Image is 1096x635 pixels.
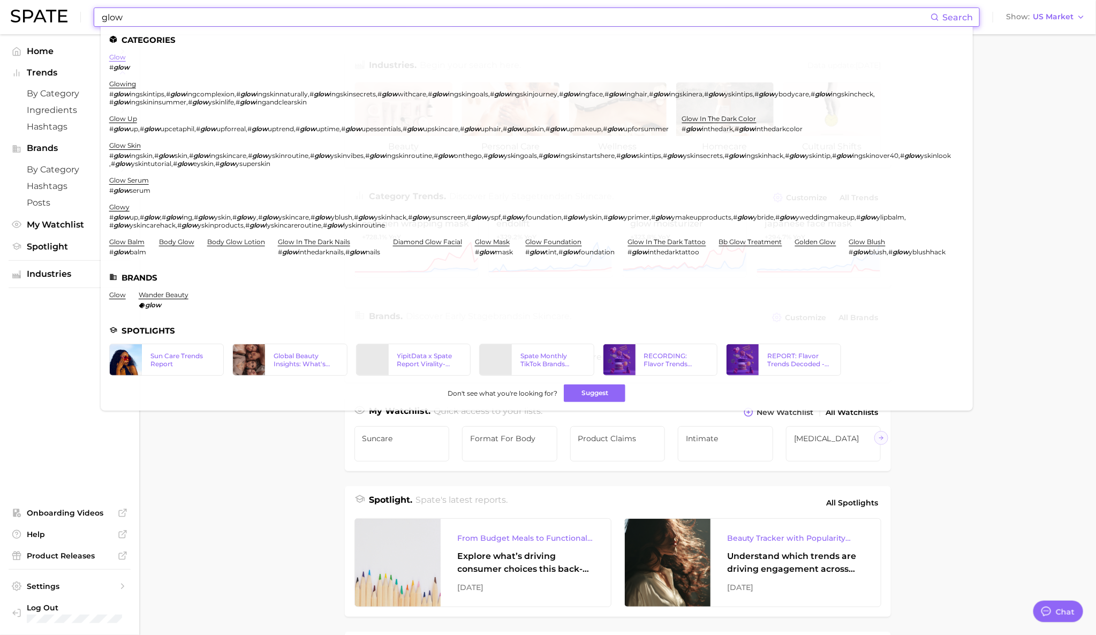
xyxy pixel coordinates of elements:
em: glow [656,213,672,221]
em: glow [114,186,130,194]
a: RECORDING: Flavor Trends Decoded - What's New & What's Next According to TikTok & Google [603,344,717,376]
span: upskin [523,125,545,133]
div: , , , , , , , , , , , , , , , , , [109,152,951,168]
a: glow up [109,115,137,123]
span: yskintutorial [131,160,171,168]
span: ingskinsecrets [330,90,376,98]
em: glow [709,90,725,98]
em: glow [621,152,637,160]
span: yprimer [624,213,650,221]
div: , , , , , , , , , , [109,125,669,133]
span: upcetaphil [160,125,194,133]
em: glow [488,152,504,160]
em: glow [262,213,278,221]
span: # [236,98,240,106]
em: glow [114,98,130,106]
em: glow [252,125,268,133]
span: # [408,213,412,221]
span: # [735,125,739,133]
span: ybride [754,213,774,221]
span: by Category [27,88,112,99]
em: glow [314,152,330,160]
span: yskin [214,213,231,221]
span: # [215,160,220,168]
span: # [309,90,314,98]
span: US Market [1033,14,1074,20]
div: Beauty Tracker with Popularity Index [728,532,864,545]
span: # [162,213,166,221]
span: uphair [480,125,501,133]
a: Suncare [354,426,450,462]
span: # [755,90,759,98]
div: REPORT: Flavor Trends Decoded - What's New & What's Next According to TikTok & Google [767,352,832,368]
span: # [483,152,488,160]
em: glow [200,125,216,133]
a: YipitData x Spate Report Virality-Driven Brands Are Taking a Slice of the Beauty Pie [356,344,471,376]
span: # [140,125,144,133]
a: wander beauty [139,291,188,299]
span: ingskinnaturally [256,90,308,98]
em: glow [166,213,182,221]
span: My Watchlist [27,220,112,230]
span: # [311,213,315,221]
em: glow [654,90,670,98]
span: Hashtags [27,181,112,191]
button: ShowUS Market [1003,10,1088,24]
em: glow [668,152,684,160]
span: Show [1006,14,1030,20]
div: From Budget Meals to Functional Snacks: Food & Beverage Trends Shaping Consumer Behavior This Sch... [458,532,594,545]
em: glow [144,213,160,221]
span: ingskinjourney [510,90,558,98]
span: yskintip [806,152,831,160]
span: ingskinroutine [386,152,432,160]
em: glow [115,160,131,168]
span: # [341,125,345,133]
em: glow [543,152,560,160]
img: SPATE [11,10,67,22]
a: Hashtags [9,178,131,194]
span: # [140,213,144,221]
span: ingcomplexion [186,90,235,98]
span: # [460,125,464,133]
em: glow [114,63,130,71]
span: uptrend [268,125,294,133]
span: # [111,160,115,168]
span: Posts [27,198,112,208]
a: golden glow [795,238,836,246]
span: eyskin [193,160,214,168]
em: glow [438,152,454,160]
em: glow [114,90,130,98]
span: onthego [454,152,482,160]
span: upskincare [423,125,458,133]
em: glow [464,125,480,133]
em: glow [114,213,130,221]
span: # [109,63,114,71]
span: upforsummer [624,125,669,133]
span: All Spotlights [827,496,879,509]
em: glow [358,213,374,221]
span: # [564,213,568,221]
em: glow [220,160,236,168]
span: # [649,90,654,98]
span: yskingoals [504,152,538,160]
div: Sun Care Trends Report [150,352,215,368]
div: , , , , , , , , , , , , , , , [109,90,951,106]
span: ingskincare [209,152,246,160]
a: Posts [9,194,131,211]
a: glowy [109,203,130,211]
em: glow [114,125,130,133]
span: # [490,90,494,98]
span: # [833,152,837,160]
span: # [173,160,177,168]
a: My Watchlist [9,216,131,233]
em: glow [837,152,853,160]
em: glow [861,213,877,221]
span: # [857,213,861,221]
span: # [109,213,114,221]
span: ingface [580,90,603,98]
a: Onboarding Videos [9,505,131,521]
em: glow [369,152,386,160]
span: # [194,213,198,221]
span: # [377,90,382,98]
span: All Watchlists [826,408,879,417]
